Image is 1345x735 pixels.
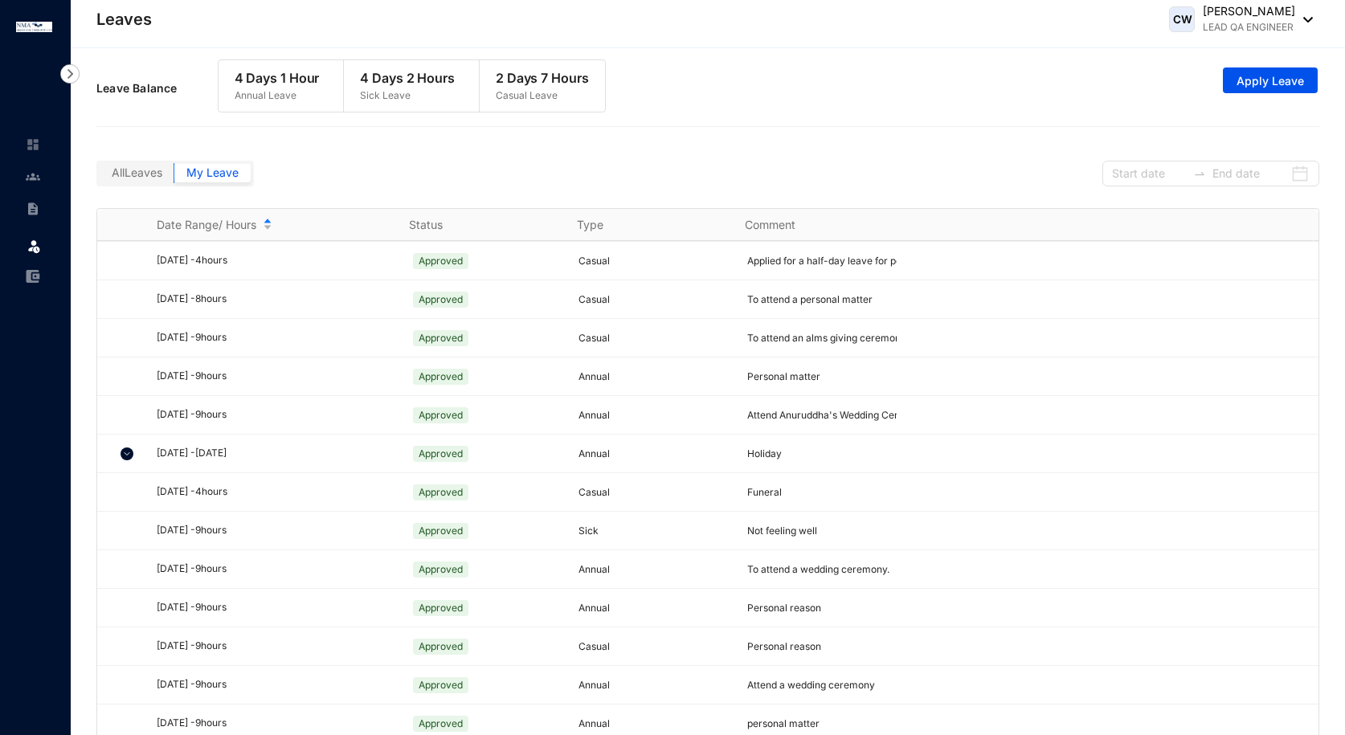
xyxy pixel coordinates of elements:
span: Approved [413,600,468,616]
div: [DATE] - 9 hours [157,561,390,577]
div: [DATE] - 4 hours [157,253,390,268]
span: Approved [413,253,468,269]
span: swap-right [1193,167,1206,180]
span: Apply Leave [1237,73,1304,89]
th: Type [558,209,726,241]
span: to [1193,167,1206,180]
span: Funeral [747,486,782,498]
p: Annual [578,677,728,693]
p: Annual [578,446,728,462]
p: Annual [578,600,728,616]
span: CW [1172,14,1191,25]
p: Leave Balance [96,80,218,96]
p: 4 Days 1 Hour [235,68,320,88]
button: Apply Leave [1223,67,1318,93]
p: Annual [578,716,728,732]
img: people-unselected.118708e94b43a90eceab.svg [26,169,40,184]
p: Casual Leave [496,88,589,104]
span: Approved [413,561,468,578]
p: 2 Days 7 Hours [496,68,589,88]
img: contract-unselected.99e2b2107c0a7dd48938.svg [26,202,40,216]
p: 4 Days 2 Hours [360,68,455,88]
span: Approved [413,330,468,346]
span: My Leave [186,165,239,179]
span: Attend Anuruddha's Wedding Ceremony [747,409,930,421]
span: Approved [413,407,468,423]
div: [DATE] - 9 hours [157,677,390,692]
img: expense-unselected.2edcf0507c847f3e9e96.svg [26,269,40,284]
img: logo [16,22,52,32]
li: Contacts [13,161,51,193]
p: Casual [578,330,728,346]
span: Approved [413,639,468,655]
span: Approved [413,369,468,385]
img: leave.99b8a76c7fa76a53782d.svg [26,238,42,254]
span: Applied for a half-day leave for personal reasons and worked from home for the morning hours (4 h... [747,255,1217,267]
p: Annual [578,561,728,578]
div: [DATE] - 9 hours [157,716,390,731]
span: To attend a wedding ceremony. [747,563,889,575]
img: dropdown-black.8e83cc76930a90b1a4fdb6d089b7bf3a.svg [1295,17,1313,22]
span: Approved [413,484,468,500]
input: End date [1212,165,1287,182]
div: [DATE] - 9 hours [157,600,390,615]
span: Approved [413,446,468,462]
img: home-unselected.a29eae3204392db15eaf.svg [26,137,40,152]
p: Casual [578,639,728,655]
p: Leaves [96,8,152,31]
span: Attend a wedding ceremony [747,679,875,691]
div: [DATE] - [DATE] [157,446,390,461]
li: Expenses [13,260,51,292]
p: [PERSON_NAME] [1203,3,1295,19]
span: Holiday [747,447,782,459]
p: Annual Leave [235,88,320,104]
div: [DATE] - 9 hours [157,407,390,423]
span: All Leaves [112,165,162,179]
p: Annual [578,407,728,423]
input: Start date [1112,165,1187,182]
div: [DATE] - 9 hours [157,369,390,384]
p: Sick Leave [360,88,455,104]
span: Personal matter [747,370,820,382]
p: Casual [578,292,728,308]
img: nav-icon-right.af6afadce00d159da59955279c43614e.svg [60,64,80,84]
th: Comment [726,209,893,241]
span: Personal reason [747,640,821,652]
span: To attend an alms giving ceremony. [747,332,908,344]
div: [DATE] - 4 hours [157,484,390,500]
span: Not feeling well [747,525,817,537]
div: [DATE] - 9 hours [157,523,390,538]
div: [DATE] - 8 hours [157,292,390,307]
p: Casual [578,484,728,500]
span: Approved [413,677,468,693]
p: Casual [578,253,728,269]
li: Home [13,129,51,161]
span: Approved [413,716,468,732]
div: [DATE] - 9 hours [157,330,390,345]
span: Date Range/ Hours [157,217,256,233]
img: chevron-down.5dccb45ca3e6429452e9960b4a33955c.svg [121,447,133,460]
span: Approved [413,523,468,539]
span: Approved [413,292,468,308]
p: Annual [578,369,728,385]
span: Personal reason [747,602,821,614]
th: Status [390,209,558,241]
span: To attend a personal matter [747,293,873,305]
li: Contracts [13,193,51,225]
span: personal matter [747,717,820,729]
p: Sick [578,523,728,539]
p: LEAD QA ENGINEER [1203,19,1295,35]
div: [DATE] - 9 hours [157,639,390,654]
